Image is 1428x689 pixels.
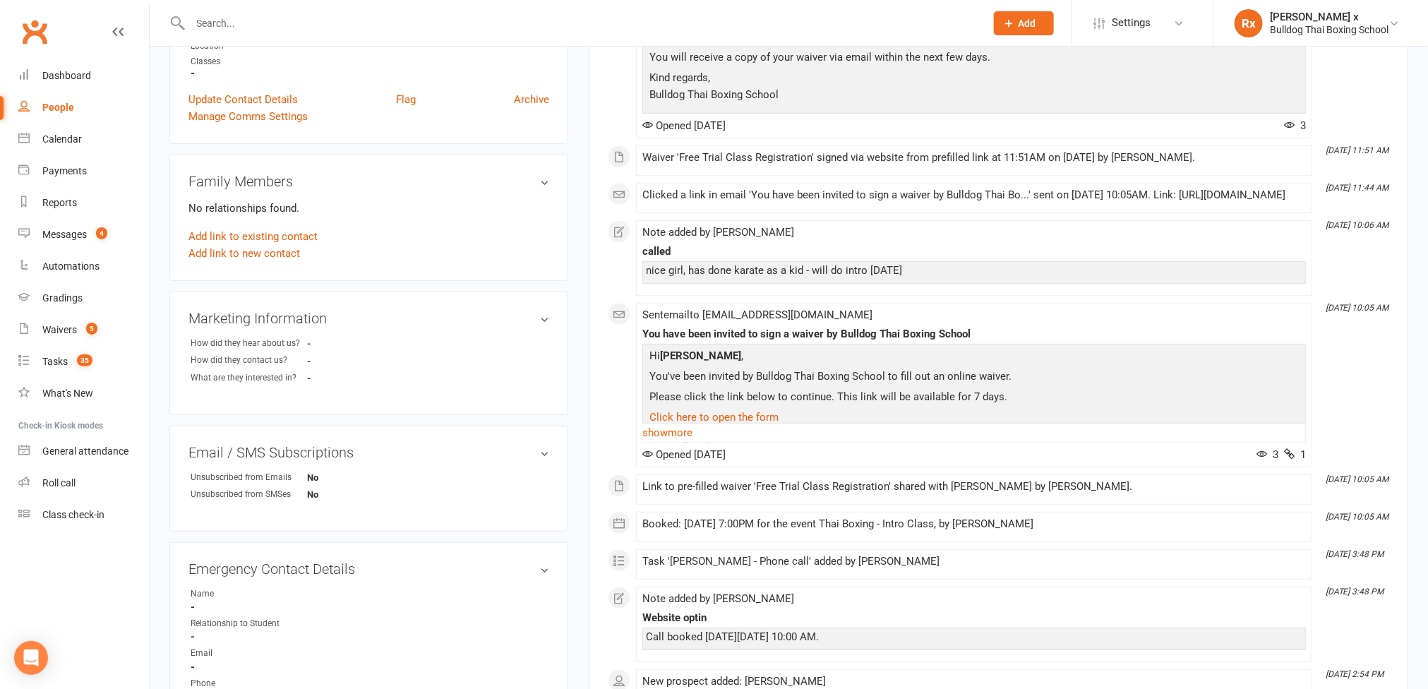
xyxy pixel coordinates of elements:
[186,13,976,33] input: Search...
[191,630,549,643] strong: -
[660,349,741,362] strong: [PERSON_NAME]
[42,260,100,272] div: Automations
[1326,303,1389,313] i: [DATE] 10:05 AM
[1270,11,1388,23] div: [PERSON_NAME] x
[1235,9,1263,37] div: Rx
[1326,587,1384,597] i: [DATE] 3:48 PM
[1112,7,1151,39] span: Settings
[18,155,149,187] a: Payments
[1284,119,1306,132] span: 3
[642,227,1306,239] div: Note added by [PERSON_NAME]
[642,612,1306,624] div: Website optin
[14,641,48,675] div: Open Intercom Messenger
[646,368,1302,388] p: You've been invited by Bulldog Thai Boxing School to fill out an online waiver.
[191,67,549,80] strong: -
[18,467,149,499] a: Roll call
[1326,549,1384,559] i: [DATE] 3:48 PM
[42,388,93,399] div: What's New
[1326,145,1389,155] i: [DATE] 11:51 AM
[17,14,52,49] a: Clubworx
[642,308,872,321] span: Sent email to [EMAIL_ADDRESS][DOMAIN_NAME]
[42,102,74,113] div: People
[514,91,549,108] a: Archive
[642,556,1306,568] div: Task '[PERSON_NAME] - Phone call' added by [PERSON_NAME]
[191,471,307,484] div: Unsubscribed from Emails
[1326,474,1389,484] i: [DATE] 10:05 AM
[86,323,97,335] span: 5
[188,174,549,189] h3: Family Members
[1019,18,1036,29] span: Add
[646,69,1302,107] p: Kind regards, Bulldog Thai Boxing School
[191,647,307,660] div: Email
[18,436,149,467] a: General attendance kiosk mode
[642,481,1306,493] div: Link to pre-filled waiver 'Free Trial Class Registration' shared with [PERSON_NAME] by [PERSON_NA...
[18,378,149,409] a: What's New
[994,11,1054,35] button: Add
[42,133,82,145] div: Calendar
[18,251,149,282] a: Automations
[646,265,1302,277] div: nice girl, has done karate as a kid - will do intro [DATE]
[42,356,68,367] div: Tasks
[642,518,1306,530] div: Booked: [DATE] 7:00PM for the event Thai Boxing - Intro Class, by [PERSON_NAME]
[646,347,1302,368] p: Hi ,
[191,661,549,673] strong: -
[188,228,318,245] a: Add link to existing contact
[191,617,307,630] div: Relationship to Student
[1270,23,1388,36] div: Bulldog Thai Boxing School
[1284,448,1306,461] span: 1
[191,587,307,601] div: Name
[191,55,549,68] div: Classes
[307,489,388,500] strong: No
[1256,448,1278,461] span: 3
[42,477,76,489] div: Roll call
[642,189,1306,201] div: Clicked a link in email 'You have been invited to sign a waiver by Bulldog Thai Bo...' sent on [D...
[642,593,1306,605] div: Note added by [PERSON_NAME]
[1326,220,1389,230] i: [DATE] 10:06 AM
[646,388,1302,409] p: Please click the link below to continue. This link will be available for 7 days.
[191,354,307,367] div: How did they contact us?
[1326,183,1389,193] i: [DATE] 11:44 AM
[188,561,549,577] h3: Emergency Contact Details
[642,152,1306,164] div: Waiver 'Free Trial Class Registration' signed via website from prefilled link at 11:51AM on [DATE...
[649,411,779,424] a: Click here to open the form
[188,91,298,108] a: Update Contact Details
[642,119,726,132] span: Opened [DATE]
[642,328,1306,340] div: You have been invited to sign a waiver by Bulldog Thai Boxing School
[191,371,307,385] div: What are they interested in?
[96,227,107,239] span: 4
[188,108,308,125] a: Manage Comms Settings
[42,70,91,81] div: Dashboard
[18,346,149,378] a: Tasks 35
[396,91,416,108] a: Flag
[18,314,149,346] a: Waivers 5
[42,509,104,520] div: Class check-in
[18,124,149,155] a: Calendar
[307,356,388,366] strong: -
[188,311,549,326] h3: Marketing Information
[191,601,549,613] strong: -
[18,219,149,251] a: Messages 4
[191,337,307,350] div: How did they hear about us?
[77,354,92,366] span: 35
[18,499,149,531] a: Class kiosk mode
[18,187,149,219] a: Reports
[642,423,1306,443] a: show more
[191,488,307,501] div: Unsubscribed from SMSes
[642,246,1306,258] div: called
[307,373,388,383] strong: -
[642,676,1306,688] div: New prospect added: [PERSON_NAME]
[646,631,1302,643] div: Call booked [DATE][DATE] 10:00 AM.
[307,338,388,349] strong: -
[18,282,149,314] a: Gradings
[642,448,726,461] span: Opened [DATE]
[42,292,83,304] div: Gradings
[1326,512,1389,522] i: [DATE] 10:05 AM
[18,92,149,124] a: People
[307,472,388,483] strong: No
[42,229,87,240] div: Messages
[42,197,77,208] div: Reports
[42,165,87,176] div: Payments
[1326,669,1384,679] i: [DATE] 2:54 PM
[42,445,128,457] div: General attendance
[188,245,300,262] a: Add link to new contact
